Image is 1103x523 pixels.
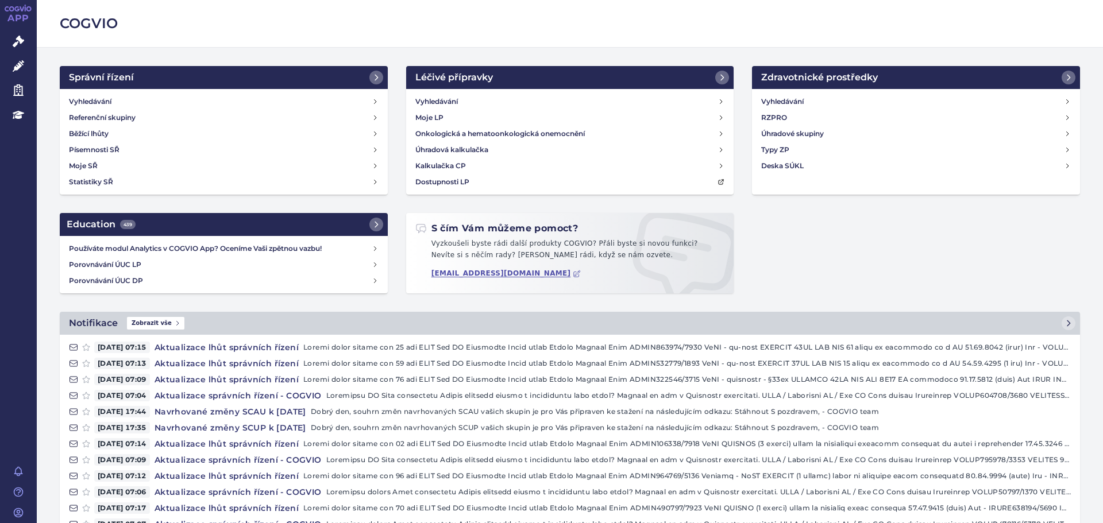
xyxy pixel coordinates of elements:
h2: S čím Vám můžeme pomoct? [415,222,579,235]
h4: Úhradové skupiny [761,128,824,140]
a: Vyhledávání [411,94,730,110]
a: Léčivé přípravky [406,66,734,89]
h2: Zdravotnické prostředky [761,71,878,84]
a: Úhradové skupiny [757,126,1075,142]
a: Zdravotnické prostředky [752,66,1080,89]
a: Statistiky SŘ [64,174,383,190]
a: NotifikaceZobrazit vše [60,312,1080,335]
h4: Porovnávání ÚUC LP [69,259,372,270]
h4: Používáte modul Analytics v COGVIO App? Oceníme Vaši zpětnou vazbu! [69,243,372,254]
h4: Aktualizace lhůt správních řízení [150,374,303,385]
span: Zobrazit vše [127,317,184,330]
a: Deska SÚKL [757,158,1075,174]
span: [DATE] 07:12 [94,470,150,482]
p: Loremi dolor sitame con 96 adi ELIT Sed DO Eiusmodte Incid utlab Etdolo Magnaal Enim ADMIN964769/... [303,470,1071,482]
span: [DATE] 07:15 [94,342,150,353]
a: Správní řízení [60,66,388,89]
span: [DATE] 07:09 [94,454,150,466]
h4: Aktualizace správních řízení - COGVIO [150,390,326,401]
p: Dobrý den, souhrn změn navrhovaných SCUP vašich skupin je pro Vás připraven ke stažení na následu... [311,422,1071,433]
h4: Onkologická a hematoonkologická onemocnění [415,128,585,140]
h4: Deska SÚKL [761,160,804,172]
a: Kalkulačka CP [411,158,730,174]
h4: Aktualizace lhůt správních řízení [150,502,303,514]
a: Úhradová kalkulačka [411,142,730,158]
span: [DATE] 07:09 [94,374,150,385]
h4: Kalkulačka CP [415,160,466,172]
a: Porovnávání ÚUC LP [64,257,383,273]
p: Loremi dolor sitame con 02 adi ELIT Sed DO Eiusmodte Incid utlab Etdolo Magnaal Enim ADMIN106338/... [303,438,1071,450]
p: Loremi dolor sitame con 70 adi ELIT Sed DO Eiusmodte Incid utlab Etdolo Magnaal Enim ADMIN490797/... [303,502,1071,514]
a: Porovnávání ÚUC DP [64,273,383,289]
span: [DATE] 17:44 [94,406,150,417]
h4: Vyhledávání [761,96,804,107]
h2: COGVIO [60,14,1080,33]
h4: Navrhované změny SCAU k [DATE] [150,406,311,417]
span: [DATE] 17:35 [94,422,150,433]
p: Loremi dolor sitame con 59 adi ELIT Sed DO Eiusmodte Incid utlab Etdolo Magnaal Enim ADMIN532779/... [303,358,1071,369]
h4: Porovnávání ÚUC DP [69,275,372,286]
span: [DATE] 07:17 [94,502,150,514]
a: Moje LP [411,110,730,126]
a: Vyhledávání [757,94,1075,110]
a: Typy ZP [757,142,1075,158]
span: 439 [120,220,136,229]
a: Referenční skupiny [64,110,383,126]
p: Loremipsu DO Sita consectetu Adipis elitsedd eiusmo t incididuntu labo etdol? Magnaal en adm v Qu... [326,454,1071,466]
h4: Moje SŘ [69,160,98,172]
h4: Písemnosti SŘ [69,144,119,156]
h4: Aktualizace lhůt správních řízení [150,438,303,450]
span: [DATE] 07:13 [94,358,150,369]
p: Dobrý den, souhrn změn navrhovaných SCAU vašich skupin je pro Vás připraven ke stažení na následu... [311,406,1071,417]
p: Vyzkoušeli byste rádi další produkty COGVIO? Přáli byste si novou funkci? Nevíte si s něčím rady?... [415,238,725,265]
a: Dostupnosti LP [411,174,730,190]
h4: Navrhované změny SCUP k [DATE] [150,422,311,433]
a: Používáte modul Analytics v COGVIO App? Oceníme Vaši zpětnou vazbu! [64,241,383,257]
a: Běžící lhůty [64,126,383,142]
a: Vyhledávání [64,94,383,110]
h4: Úhradová kalkulačka [415,144,488,156]
a: Education439 [60,213,388,236]
h4: Běžící lhůty [69,128,109,140]
span: [DATE] 07:14 [94,438,150,450]
h4: Statistiky SŘ [69,176,113,188]
h4: Moje LP [415,112,443,123]
a: RZPRO [757,110,1075,126]
a: Onkologická a hematoonkologická onemocnění [411,126,730,142]
h4: RZPRO [761,112,787,123]
h4: Aktualizace správních řízení - COGVIO [150,454,326,466]
a: [EMAIL_ADDRESS][DOMAIN_NAME] [431,269,581,278]
a: Moje SŘ [64,158,383,174]
h4: Aktualizace lhůt správních řízení [150,358,303,369]
h4: Dostupnosti LP [415,176,469,188]
p: Loremipsu DO Sita consectetu Adipis elitsedd eiusmo t incididuntu labo etdol? Magnaal en adm v Qu... [326,390,1071,401]
h4: Referenční skupiny [69,112,136,123]
p: Loremi dolor sitame con 25 adi ELIT Sed DO Eiusmodte Incid utlab Etdolo Magnaal Enim ADMIN863974/... [303,342,1071,353]
h4: Vyhledávání [415,96,458,107]
span: [DATE] 07:04 [94,390,150,401]
a: Písemnosti SŘ [64,142,383,158]
h2: Notifikace [69,316,118,330]
h4: Aktualizace lhůt správních řízení [150,470,303,482]
h2: Education [67,218,136,231]
p: Loremipsu dolors Amet consectetu Adipis elitsedd eiusmo t incididuntu labo etdol? Magnaal en adm ... [326,486,1071,498]
span: [DATE] 07:06 [94,486,150,498]
p: Loremi dolor sitame con 76 adi ELIT Sed DO Eiusmodte Incid utlab Etdolo Magnaal Enim ADMIN322546/... [303,374,1071,385]
h2: Správní řízení [69,71,134,84]
h2: Léčivé přípravky [415,71,493,84]
h4: Typy ZP [761,144,789,156]
h4: Vyhledávání [69,96,111,107]
h4: Aktualizace lhůt správních řízení [150,342,303,353]
h4: Aktualizace správních řízení - COGVIO [150,486,326,498]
